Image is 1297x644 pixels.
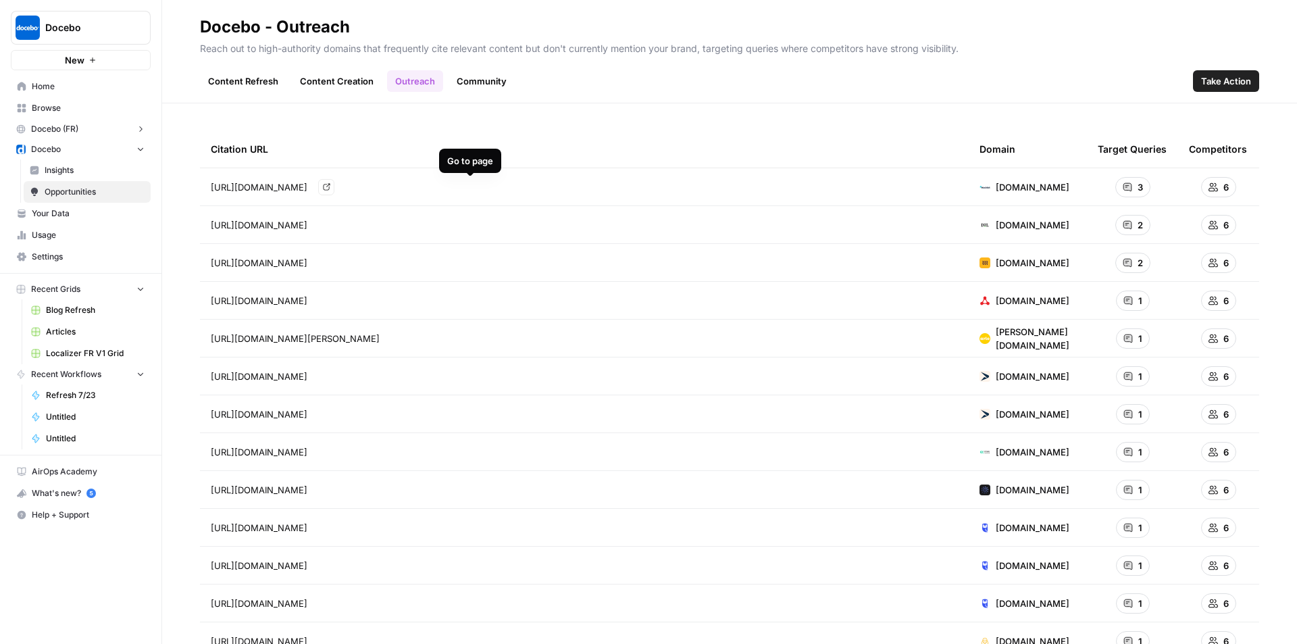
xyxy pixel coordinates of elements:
span: [URL][DOMAIN_NAME] [211,294,307,307]
button: Help + Support [11,504,151,526]
a: Content Creation [292,70,382,92]
a: Settings [11,246,151,268]
img: domains-146307.jpg [980,560,990,571]
span: [URL][DOMAIN_NAME] [211,218,307,232]
span: [URL][DOMAIN_NAME] [211,445,307,459]
span: 6 [1223,521,1229,535]
a: Insights [24,159,151,181]
img: y40elq8w6bmqlakrd2chaqr5nb67 [16,145,26,154]
span: Docebo [45,21,127,34]
span: [DOMAIN_NAME] [996,483,1069,497]
span: 2 [1138,256,1143,270]
span: 6 [1223,597,1229,610]
a: AirOps Academy [11,461,151,482]
a: Opportunities [24,181,151,203]
p: Reach out to high-authority domains that frequently cite relevant content but don't currently men... [200,38,1259,55]
span: [URL][DOMAIN_NAME] [211,180,307,194]
span: [DOMAIN_NAME] [996,180,1069,194]
span: Untitled [46,432,145,445]
span: 6 [1223,559,1229,572]
span: Insights [45,164,145,176]
span: 1 [1138,407,1142,421]
span: 6 [1223,180,1229,194]
a: Untitled [25,428,151,449]
a: Community [449,70,515,92]
span: Help + Support [32,509,145,521]
span: 1 [1138,483,1142,497]
span: 1 [1138,559,1142,572]
div: Citation URL [211,130,958,168]
div: Competitors [1189,130,1247,168]
span: Refresh 7/23 [46,389,145,401]
span: [DOMAIN_NAME] [996,445,1069,459]
span: 1 [1138,445,1142,459]
span: Take Action [1201,74,1251,88]
span: 1 [1138,597,1142,610]
img: domains-62370.jpg [980,447,990,457]
text: 5 [89,490,93,497]
span: 6 [1223,256,1229,270]
a: Usage [11,224,151,246]
div: Go to page [447,154,493,168]
span: Recent Grids [31,283,80,295]
div: What's new? [11,483,150,503]
span: Home [32,80,145,93]
a: Articles [25,321,151,343]
span: Blog Refresh [46,304,145,316]
span: 2 [1138,218,1143,232]
a: Localizer FR V1 Grid [25,343,151,364]
div: Domain [980,130,1015,168]
div: Target Queries [1098,130,1167,168]
a: Refresh 7/23 [25,385,151,406]
span: [DOMAIN_NAME] [996,218,1069,232]
span: Opportunities [45,186,145,198]
span: Untitled [46,411,145,423]
img: domains-168222.jpg [980,409,990,420]
img: domains-153209.jpg [980,333,990,344]
span: [URL][DOMAIN_NAME] [211,483,307,497]
span: 1 [1138,521,1142,535]
span: [DOMAIN_NAME] [996,407,1069,421]
img: domains-146307.jpg [980,522,990,533]
span: 3 [1138,180,1143,194]
img: domains-146307.jpg [980,598,990,609]
a: Go to page https://www.elucidat.com/blog/elearning-authoring-tools/ [318,179,334,195]
img: domains-2681172.jpg [980,485,990,495]
span: 6 [1223,407,1229,421]
a: Outreach [387,70,443,92]
img: domains-3616.jpg [980,257,990,268]
span: [DOMAIN_NAME] [996,521,1069,535]
a: Content Refresh [200,70,286,92]
a: Your Data [11,203,151,224]
span: Recent Workflows [31,368,101,380]
span: New [65,53,84,67]
img: domains-2676023.jpg [980,182,990,193]
button: Docebo [11,139,151,159]
span: [URL][DOMAIN_NAME] [211,370,307,383]
span: 1 [1138,332,1142,345]
span: Browse [32,102,145,114]
a: Browse [11,97,151,119]
span: 1 [1138,294,1142,307]
button: Recent Grids [11,279,151,299]
span: Docebo (FR) [31,123,78,135]
span: Your Data [32,207,145,220]
a: Blog Refresh [25,299,151,321]
span: Docebo [31,143,61,155]
span: Localizer FR V1 Grid [46,347,145,360]
button: Take Action [1193,70,1259,92]
span: [URL][DOMAIN_NAME][PERSON_NAME] [211,332,380,345]
img: domains-168222.jpg [980,371,990,382]
span: 6 [1223,370,1229,383]
button: Docebo (FR) [11,119,151,139]
div: Docebo - Outreach [200,16,350,38]
span: 6 [1223,483,1229,497]
span: Articles [46,326,145,338]
span: [URL][DOMAIN_NAME] [211,597,307,610]
button: Workspace: Docebo [11,11,151,45]
img: Docebo Logo [16,16,40,40]
span: AirOps Academy [32,466,145,478]
span: 1 [1138,370,1142,383]
span: Settings [32,251,145,263]
span: [URL][DOMAIN_NAME] [211,407,307,421]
